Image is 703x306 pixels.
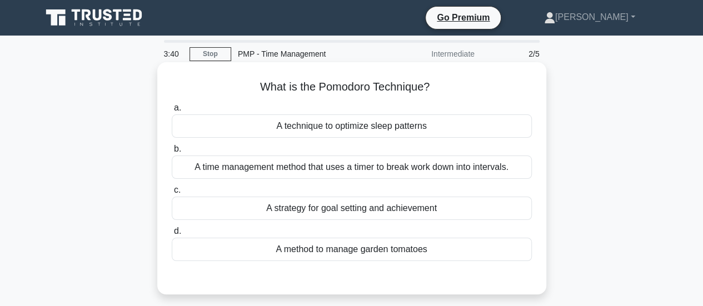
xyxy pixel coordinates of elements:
a: Stop [190,47,231,61]
div: A technique to optimize sleep patterns [172,114,532,138]
h5: What is the Pomodoro Technique? [171,80,533,94]
span: b. [174,144,181,153]
a: [PERSON_NAME] [517,6,662,28]
div: A strategy for goal setting and achievement [172,197,532,220]
a: Go Premium [430,11,496,24]
span: a. [174,103,181,112]
div: Intermediate [384,43,481,65]
div: A time management method that uses a timer to break work down into intervals. [172,155,532,179]
div: 2/5 [481,43,546,65]
span: d. [174,226,181,235]
div: A method to manage garden tomatoes [172,238,532,261]
div: PMP - Time Management [231,43,384,65]
span: c. [174,185,181,194]
div: 3:40 [157,43,190,65]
